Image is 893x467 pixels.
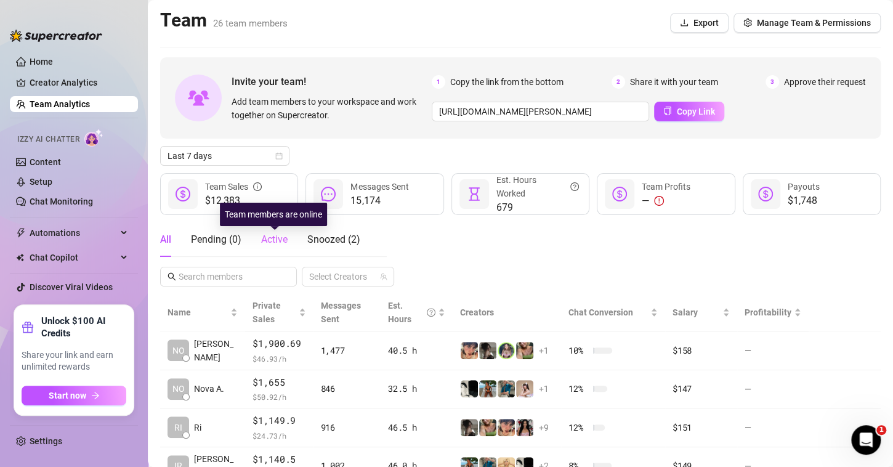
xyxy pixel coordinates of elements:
span: NO [172,382,185,396]
div: Est. Hours [388,299,435,326]
span: 12 % [568,421,588,434]
span: Payouts [788,182,820,192]
span: Manage Team & Permissions [757,18,871,28]
span: 1 [876,425,886,435]
img: comicaltaco [461,380,478,397]
span: dollar-circle [758,187,773,201]
img: dreamsofleana [516,342,533,359]
span: Team Profits [642,182,690,192]
img: bonnierides [461,342,478,359]
span: $1,149.9 [253,413,305,428]
span: Name [168,306,228,319]
span: Chat Conversion [568,307,633,317]
a: Settings [30,436,62,446]
img: daiisyjane [479,342,496,359]
td: — [737,408,809,447]
span: setting [743,18,752,27]
th: Creators [453,294,561,331]
img: Eavnc [498,380,515,397]
button: Copy Link [654,102,724,121]
span: Chat Copilot [30,248,117,267]
input: Search members [179,270,280,283]
span: Izzy AI Chatter [17,134,79,145]
span: $1,140.5 [253,452,305,467]
a: Discover Viral Videos [30,282,113,292]
span: 679 [496,200,579,215]
img: jadetv [498,342,515,359]
button: Start nowarrow-right [22,386,126,405]
span: hourglass [467,187,482,201]
h2: Team [160,9,288,32]
span: RI [174,421,182,434]
span: Private Sales [253,301,281,324]
div: 40.5 h [388,344,445,357]
div: 1,477 [321,344,374,357]
span: Copy Link [677,107,715,116]
span: arrow-right [91,391,100,400]
img: empress.venus [516,419,533,436]
span: search [168,272,176,281]
div: $147 [673,382,730,396]
div: $151 [673,421,730,434]
a: Chat Monitoring [30,197,93,206]
div: 916 [321,421,374,434]
span: question-circle [570,173,579,200]
span: question-circle [427,299,435,326]
span: NO [172,344,185,357]
img: logo-BBDzfeDw.svg [10,30,102,42]
img: anaxmei [516,380,533,397]
div: Est. Hours Worked [496,173,579,200]
iframe: Intercom live chat [851,425,881,455]
span: info-circle [253,180,262,193]
div: 46.5 h [388,421,445,434]
img: dreamsofleana [479,419,496,436]
span: dollar-circle [612,187,627,201]
span: + 9 [539,421,549,434]
span: Messages Sent [350,182,408,192]
span: 1 [432,75,445,89]
img: Libby [479,380,496,397]
span: Nova A. [194,382,224,396]
span: Ri [194,421,201,434]
span: Last 7 days [168,147,282,165]
span: 12 % [568,382,588,396]
span: message [321,187,336,201]
span: $1,900.69 [253,336,305,351]
span: 3 [766,75,779,89]
span: Active [261,233,288,245]
span: exclamation-circle [654,196,664,206]
span: Share your link and earn unlimited rewards [22,349,126,373]
div: Pending ( 0 ) [191,232,241,247]
img: daiisyjane [461,419,478,436]
span: Export [693,18,719,28]
span: thunderbolt [16,228,26,238]
td: — [737,370,809,409]
span: Share it with your team [630,75,718,89]
span: calendar [275,152,283,160]
span: Messages Sent [321,301,361,324]
span: $12,383 [205,193,262,208]
div: 32.5 h [388,382,445,396]
div: Team Sales [205,180,262,193]
div: Team members are online [220,203,327,226]
span: Approve their request [784,75,866,89]
div: $158 [673,344,730,357]
img: AI Chatter [84,129,103,147]
span: 10 % [568,344,588,357]
button: Export [670,13,729,33]
span: 15,174 [350,193,408,208]
span: Add team members to your workspace and work together on Supercreator. [232,95,427,122]
span: Automations [30,223,117,243]
div: — [642,193,690,208]
span: Snoozed ( 2 ) [307,233,360,245]
span: $ 24.73 /h [253,429,305,442]
div: 846 [321,382,374,396]
span: $1,655 [253,375,305,390]
span: Copy the link from the bottom [450,75,564,89]
a: Setup [30,177,52,187]
span: $1,748 [788,193,820,208]
span: 2 [612,75,625,89]
a: Content [30,157,61,167]
span: $ 50.92 /h [253,391,305,403]
div: All [160,232,171,247]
